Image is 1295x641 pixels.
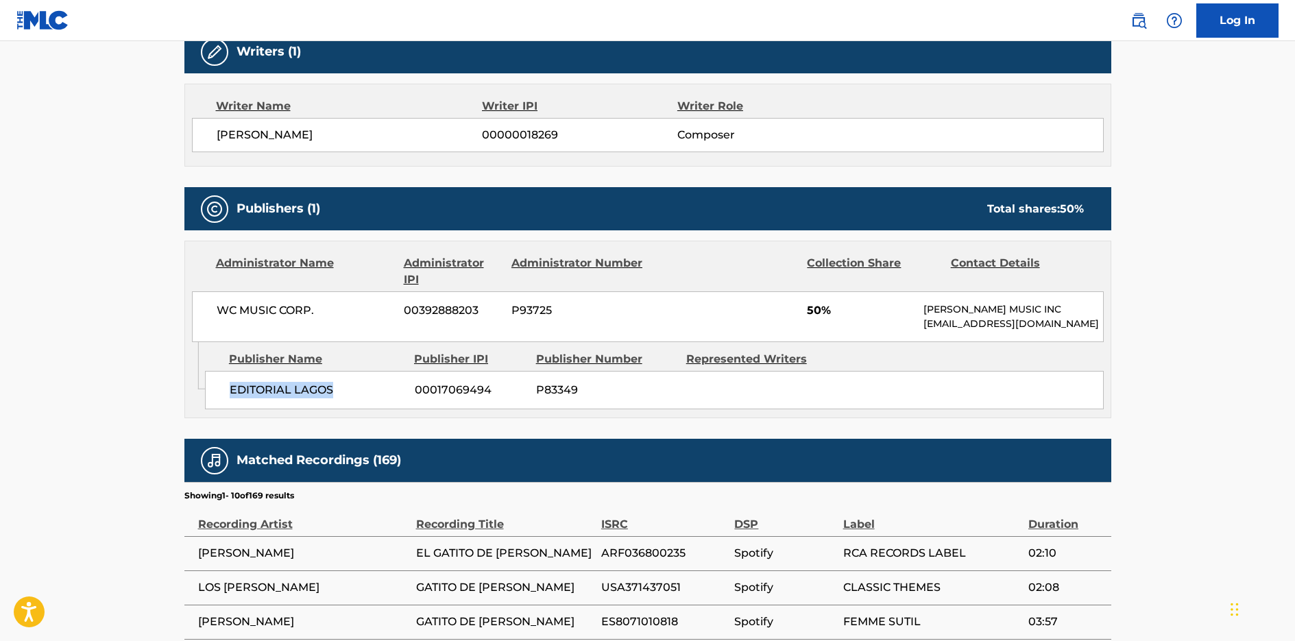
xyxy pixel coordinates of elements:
[511,255,644,288] div: Administrator Number
[206,201,223,217] img: Publishers
[601,502,728,533] div: ISRC
[404,302,501,319] span: 00392888203
[843,545,1021,561] span: RCA RECORDS LABEL
[807,302,913,319] span: 50%
[734,545,836,561] span: Spotify
[216,98,483,114] div: Writer Name
[415,382,526,398] span: 00017069494
[807,255,940,288] div: Collection Share
[1028,579,1104,596] span: 02:08
[482,98,677,114] div: Writer IPI
[482,127,677,143] span: 00000018269
[1028,502,1104,533] div: Duration
[1060,202,1084,215] span: 50 %
[843,614,1021,630] span: FEMME SUTIL
[404,255,501,288] div: Administrator IPI
[923,302,1102,317] p: [PERSON_NAME] MUSIC INC
[601,579,728,596] span: USA371437051
[536,351,676,367] div: Publisher Number
[414,351,526,367] div: Publisher IPI
[1028,545,1104,561] span: 02:10
[511,302,644,319] span: P93725
[734,614,836,630] span: Spotify
[536,382,676,398] span: P83349
[1231,589,1239,630] div: Drag
[230,382,404,398] span: EDITORIAL LAGOS
[1125,7,1152,34] a: Public Search
[987,201,1084,217] div: Total shares:
[216,255,394,288] div: Administrator Name
[951,255,1084,288] div: Contact Details
[734,579,836,596] span: Spotify
[843,502,1021,533] div: Label
[601,614,728,630] span: ES8071010818
[416,545,594,561] span: EL GATITO DE [PERSON_NAME]
[1130,12,1147,29] img: search
[734,502,836,533] div: DSP
[198,502,409,533] div: Recording Artist
[229,351,404,367] div: Publisher Name
[198,614,409,630] span: [PERSON_NAME]
[686,351,826,367] div: Represented Writers
[184,489,294,502] p: Showing 1 - 10 of 169 results
[1161,7,1188,34] div: Help
[1028,614,1104,630] span: 03:57
[237,452,401,468] h5: Matched Recordings (169)
[1226,575,1295,641] iframe: Chat Widget
[198,545,409,561] span: [PERSON_NAME]
[923,317,1102,331] p: [EMAIL_ADDRESS][DOMAIN_NAME]
[217,127,483,143] span: [PERSON_NAME]
[1196,3,1279,38] a: Log In
[16,10,69,30] img: MLC Logo
[1166,12,1183,29] img: help
[843,579,1021,596] span: CLASSIC THEMES
[416,614,594,630] span: GATITO DE [PERSON_NAME]
[217,302,394,319] span: WC MUSIC CORP.
[206,44,223,60] img: Writers
[677,127,855,143] span: Composer
[677,98,855,114] div: Writer Role
[237,201,320,217] h5: Publishers (1)
[198,579,409,596] span: LOS [PERSON_NAME]
[237,44,301,60] h5: Writers (1)
[601,545,728,561] span: ARF036800235
[206,452,223,469] img: Matched Recordings
[416,579,594,596] span: GATITO DE [PERSON_NAME]
[416,502,594,533] div: Recording Title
